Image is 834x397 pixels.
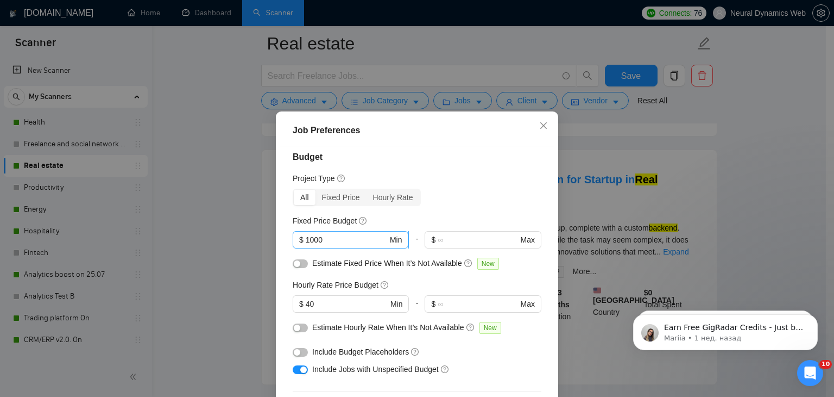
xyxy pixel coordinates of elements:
input: 0 [306,234,388,246]
span: Min [390,298,403,310]
div: Hourly Rate [367,190,420,205]
span: Include Budget Placeholders [312,348,409,356]
span: Include Jobs with Unspecified Budget [312,365,439,374]
h5: Hourly Rate Price Budget [293,279,378,291]
span: $ [299,298,304,310]
span: question-circle [381,281,389,289]
span: question-circle [359,216,368,225]
span: question-circle [441,365,450,374]
span: close [539,121,548,130]
iframe: Intercom notifications сообщение [617,291,834,368]
input: 0 [306,298,388,310]
span: question-circle [411,348,420,356]
span: $ [431,298,435,310]
div: Job Preferences [293,124,541,137]
span: question-circle [337,174,346,183]
div: Fixed Price [315,190,367,205]
span: New [477,258,499,270]
iframe: Intercom live chat [797,360,823,386]
div: - [409,231,425,257]
h4: Budget [293,151,541,164]
span: New [479,322,501,334]
span: $ [299,234,304,246]
span: $ [431,234,435,246]
span: Estimate Fixed Price When It’s Not Available [312,259,462,268]
span: question-circle [466,323,475,332]
span: 10 [819,360,832,369]
h5: Project Type [293,172,335,184]
button: Close [529,111,558,141]
span: Estimate Hourly Rate When It’s Not Available [312,323,464,332]
div: - [409,295,425,321]
div: All [294,190,315,205]
input: ∞ [438,298,518,310]
span: question-circle [464,259,473,268]
span: Max [521,234,535,246]
span: Min [390,234,402,246]
span: Max [521,298,535,310]
h5: Fixed Price Budget [293,215,357,227]
input: ∞ [438,234,518,246]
